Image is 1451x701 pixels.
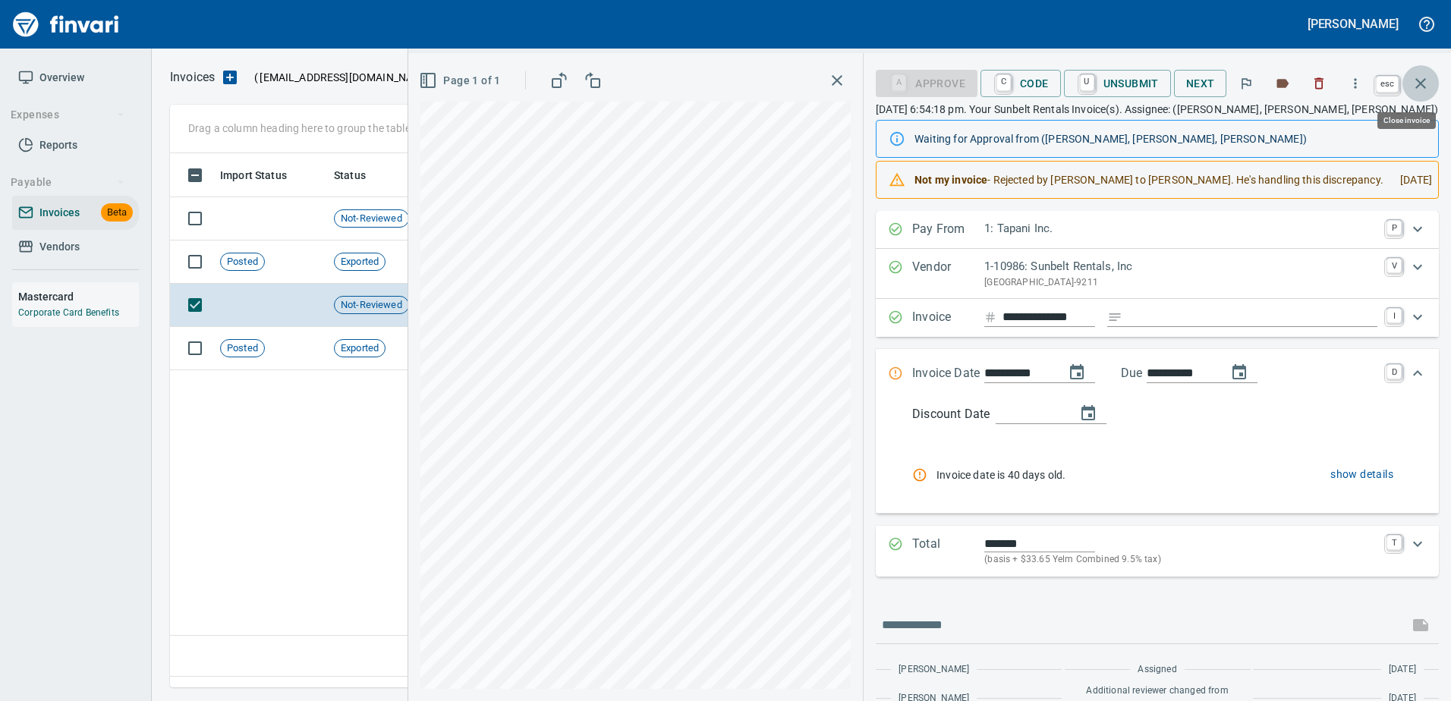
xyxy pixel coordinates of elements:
[220,166,307,184] span: Import Status
[912,448,1399,501] nav: rules from agents
[876,76,977,89] div: Coding Required
[1121,364,1193,382] p: Due
[18,307,119,318] a: Corporate Card Benefits
[1389,662,1416,677] span: [DATE]
[18,288,139,305] h6: Mastercard
[170,68,215,86] nav: breadcrumb
[245,70,437,85] p: ( )
[170,68,215,86] p: Invoices
[1229,67,1263,100] button: Flag
[1266,67,1299,100] button: Labels
[1076,71,1159,96] span: Unsubmit
[335,298,408,313] span: Not-Reviewed
[1138,662,1176,677] span: Assigned
[993,71,1049,96] span: Code
[11,173,125,192] span: Payable
[335,212,408,226] span: Not-Reviewed
[1064,70,1171,97] button: UUnsubmit
[1302,67,1336,100] button: Discard
[984,275,1377,291] p: [GEOGRAPHIC_DATA]-9211
[1070,395,1106,432] button: change discount date
[12,230,139,264] a: Vendors
[422,71,500,90] span: Page 1 of 1
[39,136,77,155] span: Reports
[876,349,1439,399] div: Expand
[1308,16,1399,32] h5: [PERSON_NAME]
[914,174,987,186] strong: Not my invoice
[5,101,131,129] button: Expenses
[1059,354,1095,391] button: change date
[914,125,1426,152] div: Waiting for Approval from ([PERSON_NAME], [PERSON_NAME], [PERSON_NAME])
[876,526,1439,577] div: Expand
[984,220,1377,237] p: 1: Tapani Inc.
[5,168,131,196] button: Payable
[876,211,1439,249] div: Expand
[39,203,80,222] span: Invoices
[1221,354,1257,391] button: change due date
[980,70,1061,97] button: CCode
[1386,220,1402,235] a: P
[912,467,936,483] div: Rule failed
[912,308,984,328] p: Invoice
[912,405,990,423] p: Discount Date
[12,196,139,230] a: InvoicesBeta
[914,166,1388,193] div: - Rejected by [PERSON_NAME] to [PERSON_NAME]. He's handling this discrepancy.
[416,67,506,95] button: Page 1 of 1
[912,535,984,567] p: Total
[1386,308,1402,323] a: I
[1186,74,1215,93] span: Next
[912,364,984,384] p: Invoice Date
[334,166,366,184] span: Status
[221,341,264,356] span: Posted
[1080,74,1094,91] a: U
[1402,607,1439,643] span: This records your message into the invoice and notifies anyone mentioned
[1386,535,1402,550] a: T
[39,68,84,87] span: Overview
[876,399,1439,514] div: Expand
[912,220,984,240] p: Pay From
[39,237,80,256] span: Vendors
[984,258,1377,275] p: 1-10986: Sunbelt Rentals, Inc
[215,68,245,86] button: Upload an Invoice
[1174,70,1227,98] button: Next
[1304,12,1402,36] button: [PERSON_NAME]
[334,166,386,184] span: Status
[899,662,969,677] span: [PERSON_NAME]
[912,258,984,290] p: Vendor
[220,166,287,184] span: Import Status
[1386,364,1402,379] a: D
[101,204,133,222] span: Beta
[258,70,433,85] span: [EMAIL_ADDRESS][DOMAIN_NAME]
[1388,166,1432,193] div: [DATE]
[335,341,385,356] span: Exported
[9,6,123,42] img: Finvari
[1376,76,1399,93] a: esc
[984,308,996,326] svg: Invoice number
[1386,258,1402,273] a: V
[876,102,1439,117] p: [DATE] 6:54:18 pm. Your Sunbelt Rentals Invoice(s). Assignee: ([PERSON_NAME], [PERSON_NAME], [PER...
[936,467,1195,483] span: Invoice date is 40 days old.
[1330,465,1393,484] span: show details
[1324,461,1399,489] button: show details
[221,255,264,269] span: Posted
[996,74,1011,91] a: C
[876,249,1439,299] div: Expand
[1107,310,1122,325] svg: Invoice description
[876,299,1439,337] div: Expand
[12,128,139,162] a: Reports
[335,255,385,269] span: Exported
[11,105,125,124] span: Expenses
[188,121,411,136] p: Drag a column heading here to group the table
[12,61,139,95] a: Overview
[984,552,1377,567] p: (basis + $33.65 Yelm Combined 9.5% tax)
